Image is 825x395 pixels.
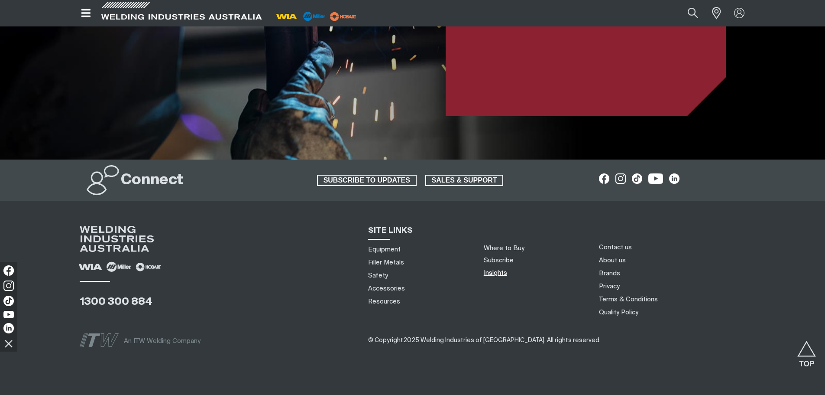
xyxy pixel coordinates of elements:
a: Privacy [599,282,620,291]
a: Contact us [599,243,632,252]
a: Terms & Conditions [599,295,658,304]
span: ​​​​​​​​​​​​​​​​​​ ​​​​​​ [368,337,601,343]
nav: Sitemap [365,243,473,308]
h2: Connect [121,171,183,190]
a: Equipment [368,245,401,254]
a: Where to Buy [484,245,524,251]
span: SUBSCRIBE TO UPDATES [318,175,416,186]
a: miller [327,13,359,20]
a: Quality Policy [599,308,638,317]
a: Filler Metals [368,258,404,267]
a: Brands [599,269,620,278]
span: SITE LINKS [368,227,413,235]
span: SALES & SUPPORT [426,175,503,186]
a: SUBSCRIBE TO UPDATES [317,175,417,186]
img: Facebook [3,265,14,276]
img: LinkedIn [3,323,14,333]
a: Safety [368,271,388,280]
img: miller [327,10,359,23]
a: SALES & SUPPORT [425,175,504,186]
button: Search products [678,3,708,23]
img: TikTok [3,296,14,306]
img: YouTube [3,311,14,318]
button: Scroll to top [797,341,816,360]
nav: Footer [596,241,762,319]
a: Resources [368,297,400,306]
span: An ITW Welding Company [124,338,201,344]
img: hide socials [1,336,16,351]
a: Accessories [368,284,405,293]
a: Insights [484,270,507,276]
a: About us [599,256,626,265]
input: Product name or item number... [667,3,707,23]
span: © Copyright 2025 Welding Industries of [GEOGRAPHIC_DATA] . All rights reserved. [368,337,601,343]
img: Instagram [3,281,14,291]
a: Subscribe [484,257,514,264]
a: 1300 300 884 [80,297,152,307]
